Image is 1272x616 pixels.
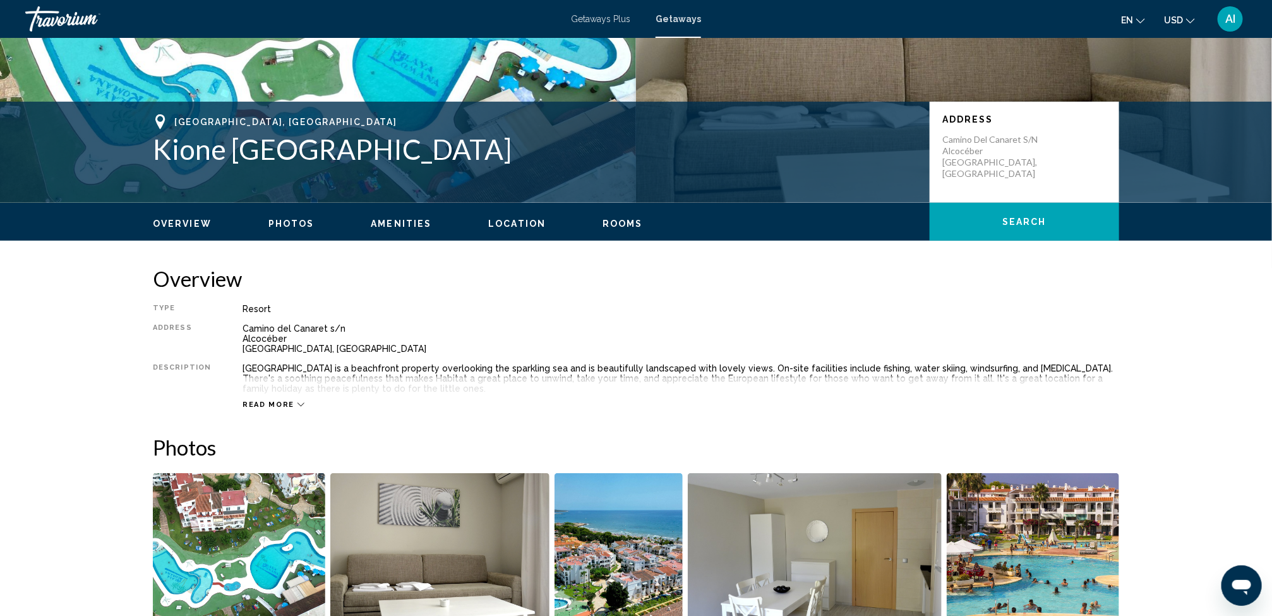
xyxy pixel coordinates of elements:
[243,323,1119,354] div: Camino del Canaret s/n Alcocéber [GEOGRAPHIC_DATA], [GEOGRAPHIC_DATA]
[243,304,1119,314] div: Resort
[243,400,304,409] button: Read more
[1164,11,1195,29] button: Change currency
[25,6,558,32] a: Travorium
[153,133,917,166] h1: Kione [GEOGRAPHIC_DATA]
[603,218,643,229] button: Rooms
[153,323,211,354] div: Address
[243,363,1119,394] div: [GEOGRAPHIC_DATA] is a beachfront property overlooking the sparkling sea and is beautifully lands...
[1221,565,1262,606] iframe: Кнопка запуска окна обмена сообщениями
[174,117,397,127] span: [GEOGRAPHIC_DATA], [GEOGRAPHIC_DATA]
[371,218,431,229] button: Amenities
[1121,15,1133,25] span: en
[1121,11,1145,29] button: Change language
[942,114,1107,124] p: Address
[268,218,315,229] button: Photos
[153,363,211,394] div: Description
[153,435,1119,460] h2: Photos
[243,401,294,409] span: Read more
[656,14,701,24] a: Getaways
[153,266,1119,291] h2: Overview
[1214,6,1247,32] button: User Menu
[571,14,630,24] a: Getaways Plus
[1225,13,1235,25] span: AI
[1164,15,1183,25] span: USD
[153,218,212,229] button: Overview
[930,203,1119,241] button: Search
[1002,217,1047,227] span: Search
[942,134,1043,179] p: Camino del Canaret s/n Alcocéber [GEOGRAPHIC_DATA], [GEOGRAPHIC_DATA]
[488,218,546,229] button: Location
[153,304,211,314] div: Type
